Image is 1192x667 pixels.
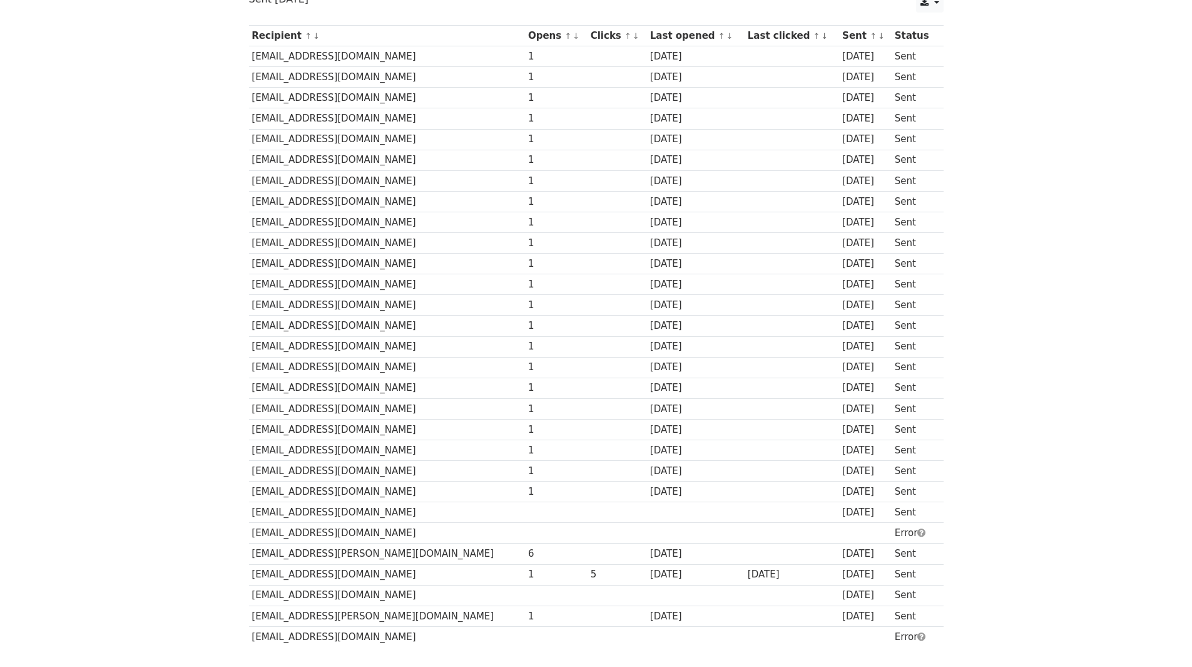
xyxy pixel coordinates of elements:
[650,402,741,416] div: [DATE]
[249,419,526,440] td: [EMAIL_ADDRESS][DOMAIN_NAME]
[892,170,937,191] td: Sent
[892,398,937,419] td: Sent
[249,46,526,67] td: [EMAIL_ADDRESS][DOMAIN_NAME]
[892,523,937,544] td: Error
[528,49,584,64] div: 1
[842,257,889,271] div: [DATE]
[633,31,639,41] a: ↓
[842,49,889,64] div: [DATE]
[892,482,937,502] td: Sent
[249,170,526,191] td: [EMAIL_ADDRESS][DOMAIN_NAME]
[650,111,741,126] div: [DATE]
[870,31,877,41] a: ↑
[249,357,526,378] td: [EMAIL_ADDRESS][DOMAIN_NAME]
[650,174,741,189] div: [DATE]
[528,277,584,292] div: 1
[249,398,526,419] td: [EMAIL_ADDRESS][DOMAIN_NAME]
[892,212,937,232] td: Sent
[842,567,889,582] div: [DATE]
[249,129,526,150] td: [EMAIL_ADDRESS][DOMAIN_NAME]
[892,108,937,129] td: Sent
[249,461,526,482] td: [EMAIL_ADDRESS][DOMAIN_NAME]
[892,233,937,254] td: Sent
[528,319,584,333] div: 1
[249,67,526,88] td: [EMAIL_ADDRESS][DOMAIN_NAME]
[591,567,644,582] div: 5
[249,626,526,647] td: [EMAIL_ADDRESS][DOMAIN_NAME]
[249,482,526,502] td: [EMAIL_ADDRESS][DOMAIN_NAME]
[892,336,937,357] td: Sent
[842,153,889,167] div: [DATE]
[525,26,588,46] th: Opens
[650,485,741,499] div: [DATE]
[842,174,889,189] div: [DATE]
[892,606,937,626] td: Sent
[842,132,889,147] div: [DATE]
[718,31,725,41] a: ↑
[892,150,937,170] td: Sent
[650,339,741,354] div: [DATE]
[249,150,526,170] td: [EMAIL_ADDRESS][DOMAIN_NAME]
[564,31,571,41] a: ↑
[650,609,741,624] div: [DATE]
[528,609,584,624] div: 1
[842,298,889,313] div: [DATE]
[842,236,889,251] div: [DATE]
[892,46,937,67] td: Sent
[249,585,526,606] td: [EMAIL_ADDRESS][DOMAIN_NAME]
[528,360,584,375] div: 1
[249,26,526,46] th: Recipient
[821,31,828,41] a: ↓
[650,153,741,167] div: [DATE]
[249,212,526,232] td: [EMAIL_ADDRESS][DOMAIN_NAME]
[892,357,937,378] td: Sent
[842,215,889,230] div: [DATE]
[249,378,526,398] td: [EMAIL_ADDRESS][DOMAIN_NAME]
[528,174,584,189] div: 1
[839,26,892,46] th: Sent
[842,505,889,520] div: [DATE]
[842,70,889,85] div: [DATE]
[249,336,526,357] td: [EMAIL_ADDRESS][DOMAIN_NAME]
[892,295,937,316] td: Sent
[249,316,526,336] td: [EMAIL_ADDRESS][DOMAIN_NAME]
[842,339,889,354] div: [DATE]
[842,485,889,499] div: [DATE]
[249,233,526,254] td: [EMAIL_ADDRESS][DOMAIN_NAME]
[842,111,889,126] div: [DATE]
[892,129,937,150] td: Sent
[528,443,584,458] div: 1
[745,26,839,46] th: Last clicked
[842,609,889,624] div: [DATE]
[528,339,584,354] div: 1
[842,402,889,416] div: [DATE]
[313,31,320,41] a: ↓
[892,440,937,460] td: Sent
[249,440,526,460] td: [EMAIL_ADDRESS][DOMAIN_NAME]
[249,544,526,564] td: [EMAIL_ADDRESS][PERSON_NAME][DOMAIN_NAME]
[650,319,741,333] div: [DATE]
[842,360,889,375] div: [DATE]
[892,502,937,523] td: Sent
[249,502,526,523] td: [EMAIL_ADDRESS][DOMAIN_NAME]
[650,132,741,147] div: [DATE]
[650,236,741,251] div: [DATE]
[650,215,741,230] div: [DATE]
[842,588,889,602] div: [DATE]
[842,423,889,437] div: [DATE]
[650,547,741,561] div: [DATE]
[892,626,937,647] td: Error
[650,257,741,271] div: [DATE]
[842,277,889,292] div: [DATE]
[249,254,526,274] td: [EMAIL_ADDRESS][DOMAIN_NAME]
[892,254,937,274] td: Sent
[726,31,733,41] a: ↓
[650,381,741,395] div: [DATE]
[892,585,937,606] td: Sent
[573,31,579,41] a: ↓
[528,91,584,105] div: 1
[528,153,584,167] div: 1
[650,423,741,437] div: [DATE]
[842,547,889,561] div: [DATE]
[249,564,526,585] td: [EMAIL_ADDRESS][DOMAIN_NAME]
